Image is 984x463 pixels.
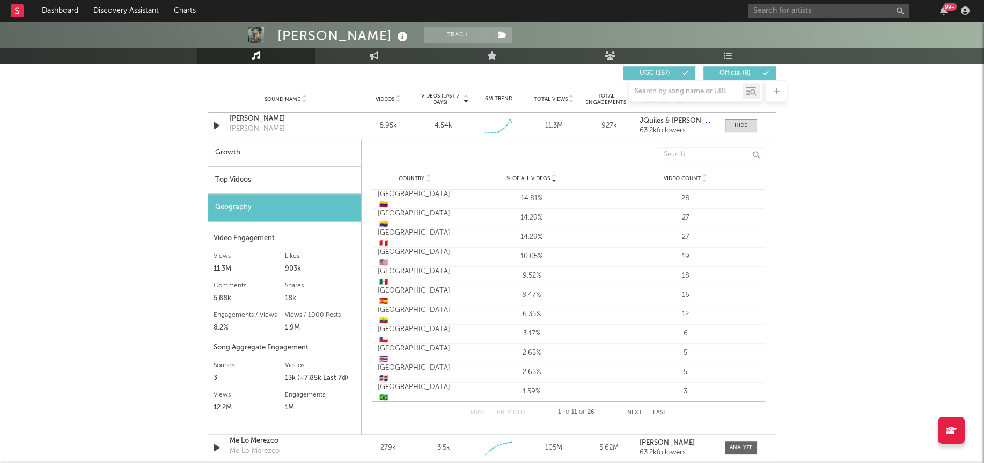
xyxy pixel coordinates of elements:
div: 279k [363,443,413,453]
input: Search... [658,147,765,162]
a: [PERSON_NAME] [640,439,714,447]
span: 🇨🇷 [379,356,388,363]
a: Me Lo Merezco [230,436,342,446]
div: 99 + [943,3,957,11]
div: Geography [208,194,361,221]
div: 5.62M [584,443,634,453]
div: 903k [285,263,356,275]
span: 🇺🇸 [379,259,388,266]
a: [PERSON_NAME] [230,114,342,124]
div: 9.52% [457,271,606,281]
button: Next [627,410,642,416]
div: Engagements / Views [214,309,285,322]
div: [PERSON_NAME] [277,27,410,44]
div: 18 [611,271,760,281]
div: Views [214,389,285,401]
span: 🇲🇽 [379,279,388,286]
div: Sounds [214,359,285,372]
button: Official(8) [703,66,776,80]
div: 14.81% [457,193,606,204]
div: [GEOGRAPHIC_DATA] [378,228,452,249]
span: 🇪🇸 [379,298,388,305]
span: Video Count [664,175,701,182]
span: 🇨🇴 [379,221,388,228]
div: Views [214,250,285,263]
div: 1M [285,401,356,414]
span: of [579,410,585,415]
div: Engagements [285,389,356,401]
a: JQuiles & [PERSON_NAME] [640,117,714,125]
div: [GEOGRAPHIC_DATA] [378,247,452,268]
div: 5 [611,348,760,359]
div: 12.2M [214,401,285,414]
div: 1.59% [457,386,606,397]
span: 🇵🇪 [379,240,388,247]
div: 28 [611,193,760,204]
div: 3.5k [437,443,450,453]
button: 99+ [940,6,948,15]
span: Country [399,175,424,182]
div: 1 11 26 [547,406,606,419]
div: 927k [584,121,634,131]
button: UGC(167) [623,66,695,80]
div: [GEOGRAPHIC_DATA] [378,286,452,307]
button: Previous [497,410,525,416]
div: 11.3M [214,263,285,275]
div: Video Engagement [214,232,356,245]
strong: [PERSON_NAME] [640,439,695,446]
div: 3 [214,372,285,385]
div: [GEOGRAPHIC_DATA] [378,189,452,210]
div: 5.95k [363,121,413,131]
span: 🇪🇨 [379,317,388,324]
div: Views / 1000 Posts [285,309,356,322]
div: 27 [611,213,760,223]
div: 2.65% [457,348,606,359]
div: 13k (+7.85k Last 7d) [285,372,356,385]
div: 6.35% [457,309,606,320]
div: 63.2k followers [640,449,714,457]
div: 19 [611,251,760,262]
div: 14.29% [457,232,606,243]
span: 🇨🇱 [379,337,388,343]
div: 63.2k followers [640,127,714,135]
div: Shares [285,279,356,292]
div: Me Lo Merezco [230,446,280,457]
div: [GEOGRAPHIC_DATA] [378,343,452,364]
span: UGC ( 167 ) [630,70,679,77]
button: First [471,410,486,416]
div: [GEOGRAPHIC_DATA] [378,208,452,229]
div: 11.3M [529,121,579,131]
span: 🇧🇷 [379,394,388,401]
div: 3.17% [457,328,606,339]
div: 2.65% [457,367,606,378]
div: [GEOGRAPHIC_DATA] [378,382,452,403]
div: 12 [611,309,760,320]
div: Comments [214,279,285,292]
input: Search by song name or URL [629,87,743,96]
strong: JQuiles & [PERSON_NAME] [640,117,727,124]
div: 5 [611,367,760,378]
span: Official ( 8 ) [710,70,760,77]
div: 3 [611,386,760,397]
div: [PERSON_NAME] [230,124,285,135]
button: Last [653,410,667,416]
input: Search for artists [748,4,909,18]
div: Videos [285,359,356,372]
div: [GEOGRAPHIC_DATA] [378,324,452,345]
div: [GEOGRAPHIC_DATA] [378,266,452,287]
div: 14.29% [457,213,606,223]
div: 6 [611,328,760,339]
span: 🇩🇴 [379,375,388,382]
span: % of all Videos [506,175,550,182]
div: 18k [285,292,356,305]
span: to [563,410,569,415]
div: 4.54k [435,121,452,131]
div: 5.88k [214,292,285,305]
div: [GEOGRAPHIC_DATA] [378,363,452,384]
div: Song Aggregate Engagement [214,341,356,354]
div: 1.9M [285,322,356,334]
div: 105M [529,443,579,453]
div: Growth [208,139,361,167]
